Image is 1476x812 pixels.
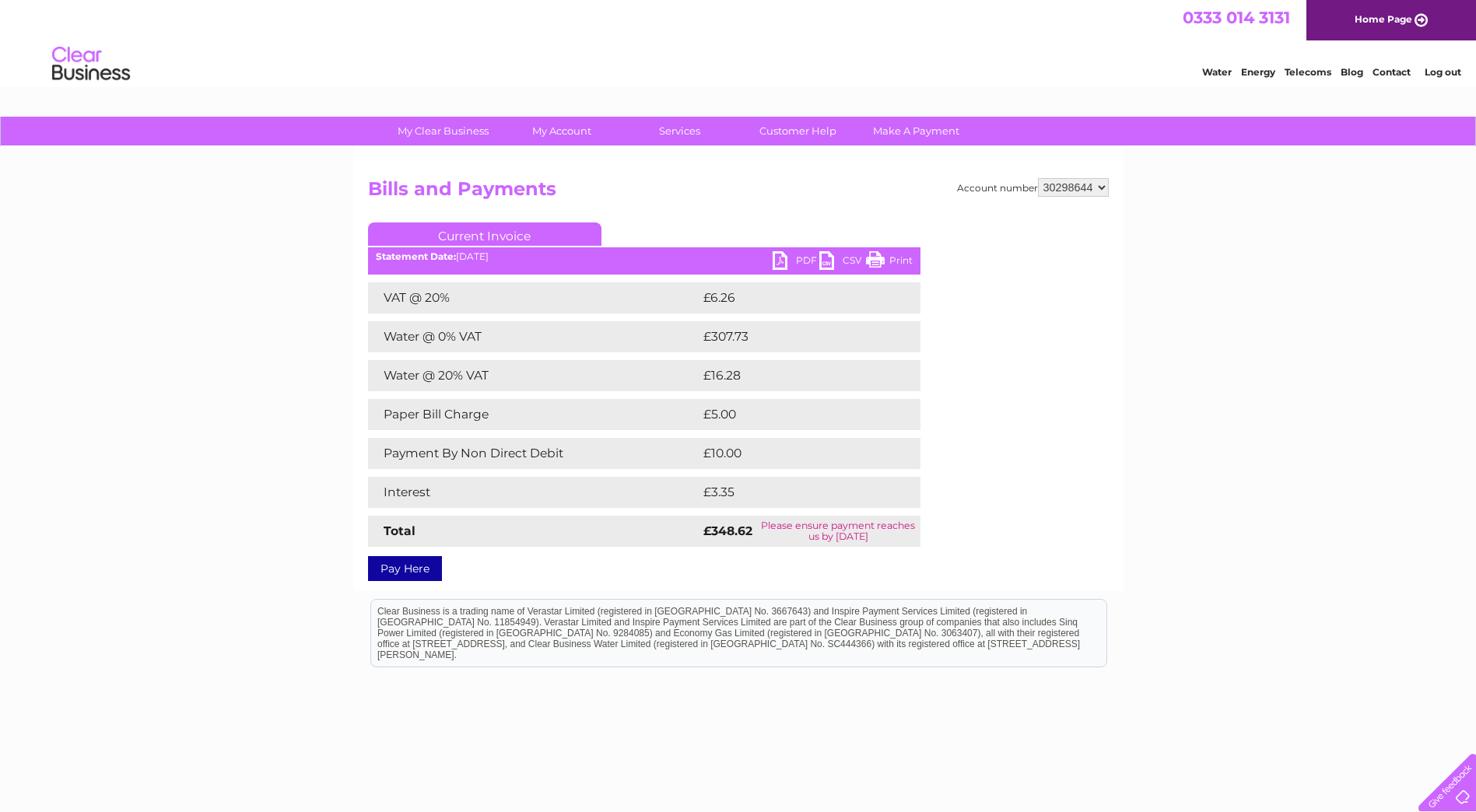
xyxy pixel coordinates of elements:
[866,251,913,274] a: Print
[957,178,1109,197] div: Account number
[368,438,699,469] td: Payment By Non Direct Debit
[699,438,889,469] td: £10.00
[497,117,626,145] a: My Account
[819,251,866,274] a: CSV
[1373,66,1411,78] a: Contact
[699,321,892,352] td: £307.73
[1425,66,1461,78] a: Log out
[51,40,131,88] img: logo.png
[703,523,752,538] strong: £348.62
[368,399,699,430] td: Paper Bill Charge
[368,477,699,508] td: Interest
[368,282,699,313] td: VAT @ 20%
[699,399,885,430] td: £5.00
[756,516,920,547] td: Please ensure payment reaches us by [DATE]
[1183,8,1290,27] a: 0333 014 3131
[368,222,601,246] a: Current Invoice
[376,250,456,262] b: Statement Date:
[1285,66,1331,78] a: Telecoms
[734,117,862,145] a: Customer Help
[368,251,920,262] div: [DATE]
[615,117,744,145] a: Services
[368,556,442,581] a: Pay Here
[371,9,1106,75] div: Clear Business is a trading name of Verastar Limited (registered in [GEOGRAPHIC_DATA] No. 3667643...
[379,117,507,145] a: My Clear Business
[699,282,884,313] td: £6.26
[368,321,699,352] td: Water @ 0% VAT
[1202,66,1232,78] a: Water
[699,477,884,508] td: £3.35
[773,251,819,274] a: PDF
[368,360,699,391] td: Water @ 20% VAT
[852,117,980,145] a: Make A Payment
[1241,66,1275,78] a: Energy
[368,178,1109,208] h2: Bills and Payments
[699,360,888,391] td: £16.28
[384,523,415,538] strong: Total
[1341,66,1363,78] a: Blog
